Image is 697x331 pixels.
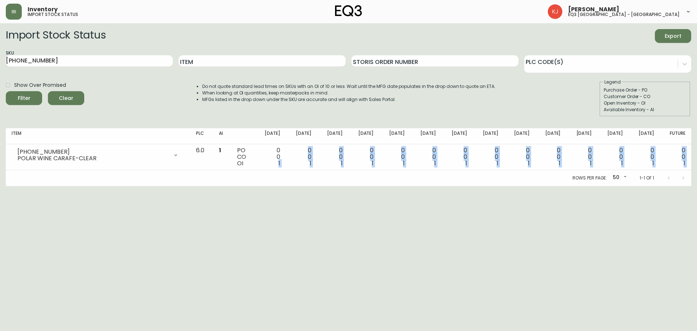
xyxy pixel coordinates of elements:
div: POLAR WINE CARAFE-CLEAR [17,155,168,162]
li: MFGs listed in the drop down under the SKU are accurate and will align with Sales Portal. [202,96,496,103]
div: Open Inventory - OI [604,100,686,106]
span: Inventory [28,7,58,12]
div: 0 0 [479,147,498,167]
div: Purchase Order - PO [604,87,686,93]
span: 1 [278,159,280,167]
p: Rows per page: [572,175,607,181]
span: 1 [590,159,592,167]
span: 1 [341,159,343,167]
div: Available Inventory - AI [604,106,686,113]
span: 1 [652,159,654,167]
div: 50 [610,172,628,184]
button: Filter [6,91,42,105]
span: OI [237,159,243,167]
div: 0 0 [354,147,374,167]
th: [DATE] [317,128,348,144]
th: [DATE] [379,128,411,144]
div: 0 0 [385,147,405,167]
th: [DATE] [473,128,504,144]
th: [DATE] [286,128,317,144]
h2: Import Stock Status [6,29,106,43]
span: 1 [684,159,685,167]
span: 1 [497,159,498,167]
span: 1 [621,159,623,167]
div: 0 0 [510,147,530,167]
th: [DATE] [348,128,380,144]
th: [DATE] [566,128,598,144]
li: Do not quote standard lead times on SKUs with an OI of 10 or less. Wait until the MFG date popula... [202,83,496,90]
th: [DATE] [535,128,567,144]
span: 1 [528,159,530,167]
th: AI [213,128,231,144]
th: [DATE] [629,128,660,144]
th: [DATE] [442,128,473,144]
div: 0 0 [541,147,561,167]
th: PLC [190,128,213,144]
td: 6.0 [190,144,213,170]
span: 1 [559,159,561,167]
div: 0 0 [261,147,280,167]
p: 1-1 of 1 [640,175,654,181]
div: 0 0 [572,147,592,167]
span: 1 [372,159,374,167]
button: Clear [48,91,84,105]
th: [DATE] [411,128,442,144]
span: [PERSON_NAME] [568,7,619,12]
img: logo [335,5,362,17]
div: 0 0 [635,147,654,167]
div: 0 0 [416,147,436,167]
span: 1 [434,159,436,167]
div: 0 0 [323,147,343,167]
div: Filter [18,94,30,103]
div: 0 0 [448,147,467,167]
div: 0 0 [666,147,685,167]
span: 1 [465,159,467,167]
div: [PHONE_NUMBER]POLAR WINE CARAFE-CLEAR [12,147,184,163]
span: 1 [403,159,405,167]
button: Export [655,29,691,43]
th: Future [660,128,691,144]
div: [PHONE_NUMBER] [17,149,168,155]
li: When looking at OI quantities, keep masterpacks in mind. [202,90,496,96]
legend: Legend [604,79,621,85]
th: Item [6,128,190,144]
div: Customer Order - CO [604,93,686,100]
h5: eq3 [GEOGRAPHIC_DATA] - [GEOGRAPHIC_DATA] [568,12,680,17]
img: 24a625d34e264d2520941288c4a55f8e [548,4,562,19]
th: [DATE] [598,128,629,144]
span: Export [661,32,685,41]
div: 0 0 [292,147,311,167]
div: 0 0 [603,147,623,167]
span: Show Over Promised [14,81,66,89]
span: Clear [54,94,78,103]
span: 1 [310,159,311,167]
th: [DATE] [255,128,286,144]
h5: import stock status [28,12,78,17]
th: [DATE] [504,128,535,144]
span: 1 [219,146,221,154]
div: PO CO [237,147,249,167]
